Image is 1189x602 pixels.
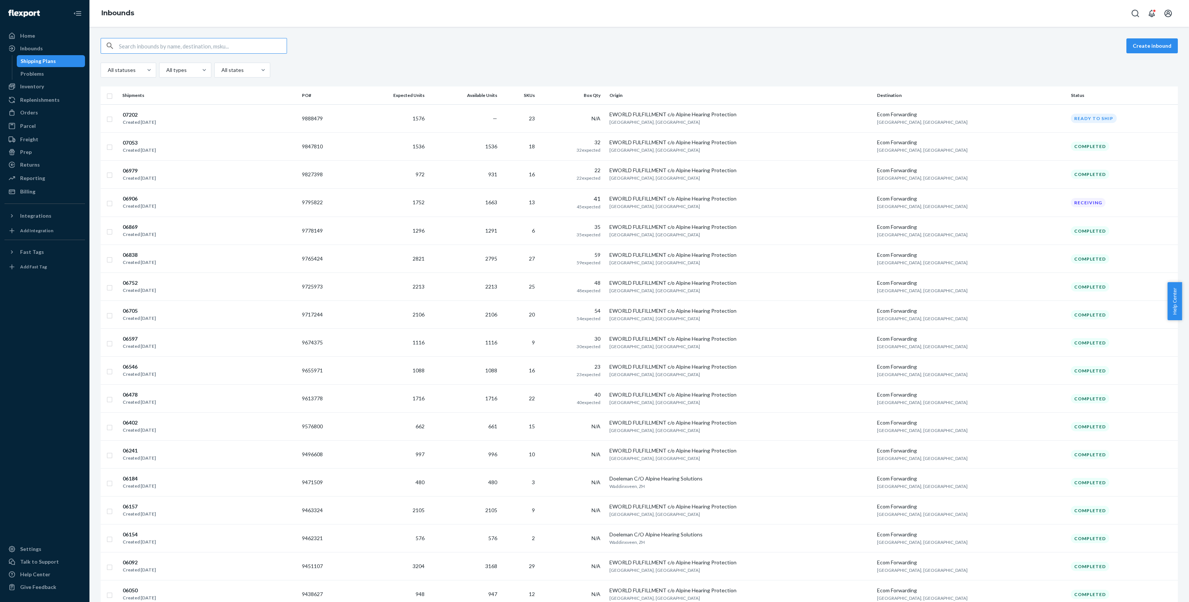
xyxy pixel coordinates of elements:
span: 22 expected [577,175,600,181]
th: Shipments [119,86,299,104]
td: 9471509 [299,469,353,497]
span: 3168 [485,563,497,569]
div: Billing [20,188,35,195]
a: Parcel [4,120,85,132]
span: 10 [529,451,535,457]
th: Destination [874,86,1068,104]
input: Search inbounds by name, destination, msku... [119,38,287,53]
span: [GEOGRAPHIC_DATA], [GEOGRAPHIC_DATA] [609,511,700,517]
a: Add Integration [4,225,85,237]
span: [GEOGRAPHIC_DATA], [GEOGRAPHIC_DATA] [609,204,700,209]
div: EWORLD FULFILLMENT c/o Alpine Hearing Protection [609,559,871,566]
span: 996 [488,451,497,457]
span: 12 [529,591,535,597]
div: Talk to Support [20,558,59,565]
th: Origin [606,86,874,104]
span: [GEOGRAPHIC_DATA], [GEOGRAPHIC_DATA] [877,316,968,321]
span: [GEOGRAPHIC_DATA], [GEOGRAPHIC_DATA] [609,567,700,573]
div: Created [DATE] [123,398,156,406]
td: 9451107 [299,552,353,580]
div: Created [DATE] [123,146,156,154]
div: Inbounds [20,45,43,52]
span: 480 [488,479,497,485]
span: N/A [592,507,600,513]
div: 06546 [123,363,156,371]
span: 2105 [413,507,425,513]
a: Settings [4,543,85,555]
div: EWORLD FULFILLMENT c/o Alpine Hearing Protection [609,251,871,259]
td: 9888479 [299,104,353,132]
span: 576 [488,535,497,541]
div: 06402 [123,419,156,426]
span: 2213 [413,283,425,290]
div: 23 [544,363,601,371]
div: EWORLD FULFILLMENT c/o Alpine Hearing Protection [609,447,871,454]
div: Orders [20,109,38,116]
span: 2795 [485,255,497,262]
div: 06869 [123,223,156,231]
a: Returns [4,159,85,171]
div: Completed [1071,226,1109,236]
span: Waddinxveen, ZH [609,539,645,545]
button: Open notifications [1144,6,1159,21]
span: [GEOGRAPHIC_DATA], [GEOGRAPHIC_DATA] [877,428,968,433]
td: 9576800 [299,413,353,441]
div: Receiving [1071,198,1106,207]
span: [GEOGRAPHIC_DATA], [GEOGRAPHIC_DATA] [877,147,968,153]
span: 1116 [413,339,425,346]
div: Created [DATE] [123,426,156,434]
td: 9463324 [299,497,353,524]
button: Close Navigation [70,6,85,21]
span: 35 expected [577,232,600,237]
span: [GEOGRAPHIC_DATA], [GEOGRAPHIC_DATA] [877,175,968,181]
div: 35 [544,223,601,231]
span: [GEOGRAPHIC_DATA], [GEOGRAPHIC_DATA] [877,260,968,265]
button: Integrations [4,210,85,222]
span: 1752 [413,199,425,205]
span: N/A [592,479,600,485]
div: 40 [544,391,601,398]
span: 18 [529,143,535,149]
div: Created [DATE] [123,510,156,518]
span: 1088 [485,367,497,374]
th: Available Units [428,86,500,104]
div: Give Feedback [20,583,56,591]
div: 06705 [123,307,156,315]
span: 27 [529,255,535,262]
span: 1716 [413,395,425,401]
th: Expected Units [353,86,428,104]
a: Prep [4,146,85,158]
div: EWORLD FULFILLMENT c/o Alpine Hearing Protection [609,279,871,287]
div: Ecom Forwarding [877,167,1065,174]
span: N/A [592,535,600,541]
span: 1716 [485,395,497,401]
div: Completed [1071,478,1109,487]
div: 06979 [123,167,156,174]
div: Returns [20,161,40,168]
div: Prep [20,148,32,156]
span: 1536 [413,143,425,149]
span: N/A [592,591,600,597]
div: EWORLD FULFILLMENT c/o Alpine Hearing Protection [609,335,871,343]
div: EWORLD FULFILLMENT c/o Alpine Hearing Protection [609,139,871,146]
div: Created [DATE] [123,594,156,602]
div: 59 [544,251,601,259]
div: Ready to ship [1071,114,1117,123]
div: Created [DATE] [123,371,156,378]
div: Parcel [20,122,36,130]
div: Home [20,32,35,40]
span: [GEOGRAPHIC_DATA], [GEOGRAPHIC_DATA] [877,511,968,517]
div: Completed [1071,366,1109,375]
div: Completed [1071,338,1109,347]
div: Created [DATE] [123,566,156,574]
div: Created [DATE] [123,315,156,322]
div: Ecom Forwarding [877,391,1065,398]
div: 07053 [123,139,156,146]
span: 40 expected [577,400,600,405]
span: [GEOGRAPHIC_DATA], [GEOGRAPHIC_DATA] [609,175,700,181]
div: Completed [1071,170,1109,179]
div: 32 [544,139,601,146]
span: 59 expected [577,260,600,265]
